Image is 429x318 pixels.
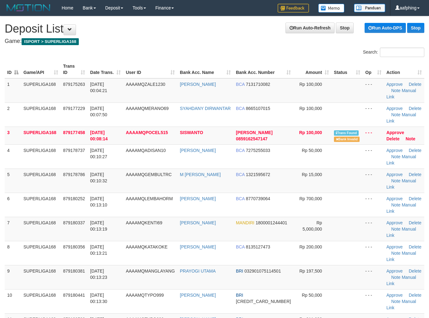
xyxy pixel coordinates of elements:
span: Copy 8665107015 to clipboard [246,106,270,111]
span: Copy 0859162547147 to clipboard [236,136,267,141]
th: Amount: activate to sort column ascending [293,60,331,78]
span: BRI [236,268,243,274]
a: Run Auto-Refresh [285,23,335,33]
span: [PERSON_NAME] [236,130,272,135]
a: Manual Link [386,202,416,214]
td: SUPERLIGA168 [21,241,61,265]
span: MANDIRI [236,220,254,225]
td: - - - [363,193,384,217]
a: Run Auto-DPS [365,23,406,33]
td: 5 [5,169,21,193]
span: AAAAMQKATAKOKE [126,244,167,249]
td: 8 [5,241,21,265]
span: [DATE] 00:07:50 [90,106,107,117]
a: Note [391,202,401,207]
a: Note [391,178,401,183]
a: Approve [386,172,403,177]
span: [DATE] 00:13:21 [90,244,107,256]
a: Approve [386,82,403,87]
span: 879177458 [63,130,85,135]
span: BCA [236,244,245,249]
a: Manual Link [386,178,416,190]
th: Trans ID: activate to sort column ascending [61,60,88,78]
span: Copy 8135127473 to clipboard [246,244,270,249]
a: [PERSON_NAME] [180,220,216,225]
td: SUPERLIGA168 [21,217,61,241]
a: Delete [409,172,421,177]
span: Rp 700,000 [299,196,322,201]
span: 879180356 [63,244,85,249]
span: Similar transaction found [334,130,359,136]
span: AAAAMQTYPO999 [126,293,164,298]
th: Game/API: activate to sort column ascending [21,60,61,78]
td: - - - [363,217,384,241]
a: Delete [409,244,421,249]
span: 879175263 [63,82,85,87]
a: Note [391,227,401,232]
td: - - - [363,289,384,313]
td: 7 [5,217,21,241]
a: Delete [409,268,421,274]
a: Manual Link [386,299,416,310]
a: Manual Link [386,227,416,238]
a: Stop [336,23,354,33]
a: Approve [386,268,403,274]
a: PRAYOGI UTAMA [180,268,216,274]
span: Rp 15,000 [302,172,322,177]
td: 2 [5,102,21,127]
span: AAAAMQPOCEL515 [126,130,168,135]
span: AAAAMQKENTI69 [126,220,162,225]
span: Rp 100,000 [299,82,322,87]
a: Approve [386,196,403,201]
span: [DATE] 00:04:21 [90,82,107,93]
span: AAAAMQMERANO69 [126,106,169,111]
span: BCA [236,172,245,177]
a: Note [406,136,415,141]
td: - - - [363,241,384,265]
span: 879180337 [63,220,85,225]
span: AAAAMQADISAN10 [126,148,166,153]
a: Approve [386,148,403,153]
th: Date Trans.: activate to sort column ascending [88,60,123,78]
td: - - - [363,169,384,193]
span: ISPORT > SUPERLIGA168 [22,38,79,45]
td: SUPERLIGA168 [21,78,61,103]
span: [DATE] 00:08:14 [90,130,108,141]
a: Approve [386,130,404,135]
a: [PERSON_NAME] [180,82,216,87]
a: Note [391,88,401,93]
a: Approve [386,106,403,111]
span: Copy 8770739064 to clipboard [246,196,270,201]
a: Note [391,154,401,159]
span: Copy 032901075114501 to clipboard [245,268,281,274]
a: Delete [409,220,421,225]
a: Approve [386,220,403,225]
a: Manual Link [386,88,416,99]
span: BRI [236,293,243,298]
input: Search: [380,48,424,57]
a: Note [391,251,401,256]
span: Copy 1321595672 to clipboard [246,172,270,177]
td: - - - [363,102,384,127]
span: 879180381 [63,268,85,274]
td: 9 [5,265,21,289]
span: Rp 100,000 [299,106,322,111]
span: Rp 50,000 [302,148,322,153]
th: Bank Acc. Number: activate to sort column ascending [233,60,293,78]
td: 6 [5,193,21,217]
td: SUPERLIGA168 [21,102,61,127]
a: Note [391,299,401,304]
a: SYAHDANY DIRWANTAR [180,106,231,111]
td: SUPERLIGA168 [21,265,61,289]
span: [DATE] 00:13:30 [90,293,107,304]
a: Note [391,112,401,117]
td: SUPERLIGA168 [21,144,61,169]
span: 879178737 [63,148,85,153]
th: ID: activate to sort column descending [5,60,21,78]
a: M [PERSON_NAME] [180,172,221,177]
span: 879180441 [63,293,85,298]
span: AAAAMQZALE1230 [126,82,165,87]
span: BCA [236,82,245,87]
a: Delete [409,196,421,201]
img: Button%20Memo.svg [318,4,345,13]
